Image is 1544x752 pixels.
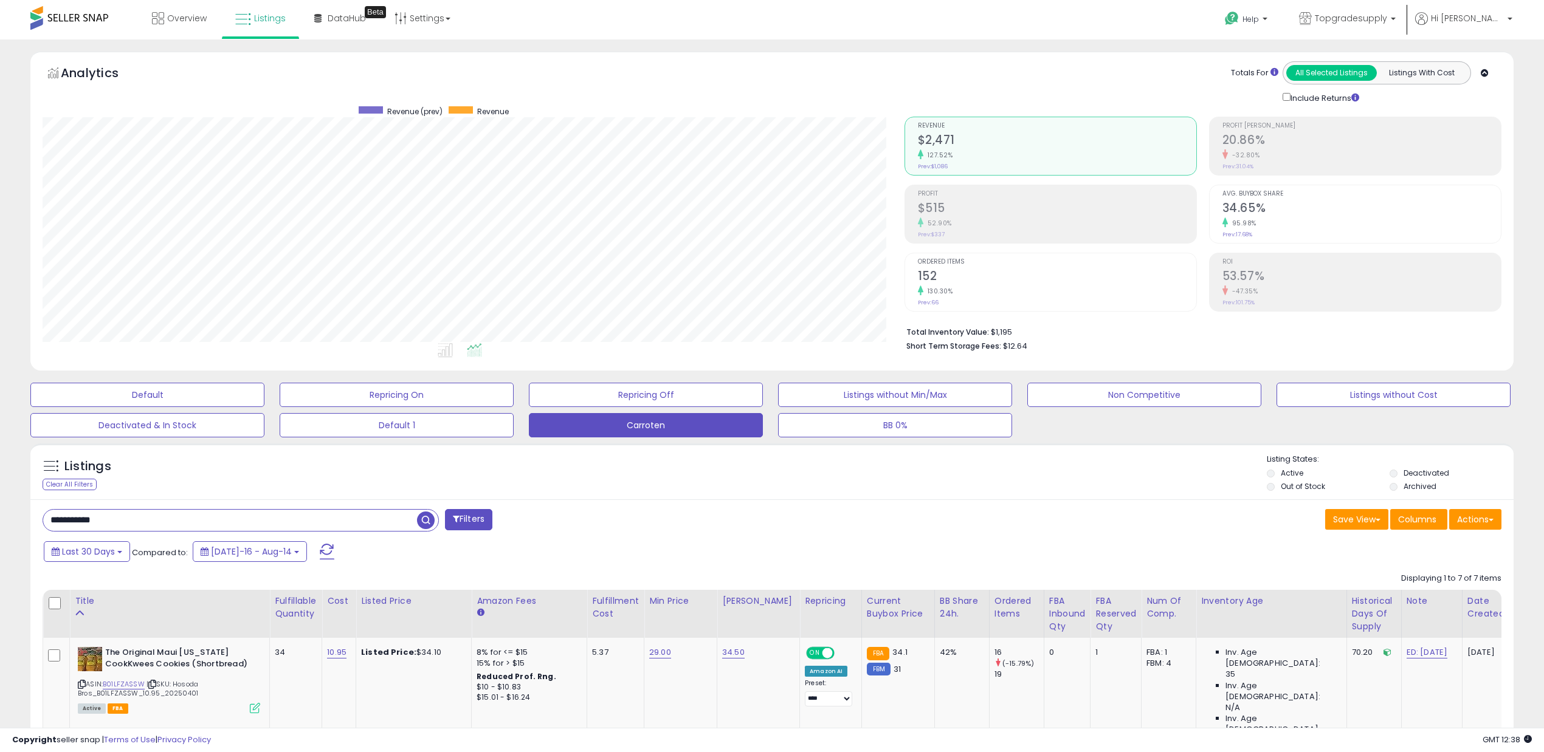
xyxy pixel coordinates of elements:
[778,413,1012,437] button: BB 0%
[833,648,852,658] span: OFF
[1407,595,1457,607] div: Note
[1225,702,1240,713] span: N/A
[918,269,1196,285] h2: 152
[923,219,952,228] small: 52.90%
[892,646,908,658] span: 34.1
[1404,468,1449,478] label: Deactivated
[12,734,211,746] div: seller snap | |
[1286,65,1377,81] button: All Selected Listings
[1146,658,1187,669] div: FBM: 4
[193,541,307,562] button: [DATE]-16 - Aug-14
[211,545,292,558] span: [DATE]-16 - Aug-14
[361,647,462,658] div: $34.10
[649,595,712,607] div: Min Price
[1228,151,1260,160] small: -32.80%
[918,191,1196,197] span: Profit
[361,646,416,658] b: Listed Price:
[1222,299,1255,306] small: Prev: 101.75%
[867,647,889,660] small: FBA
[1390,509,1447,530] button: Columns
[327,646,346,658] a: 10.95
[918,123,1196,129] span: Revenue
[1222,259,1501,265] span: ROI
[805,666,847,677] div: Amazon AI
[477,647,577,658] div: 8% for <= $15
[592,647,635,658] div: 5.37
[254,12,286,24] span: Listings
[529,383,763,407] button: Repricing Off
[30,383,264,407] button: Default
[275,647,312,658] div: 34
[103,679,145,689] a: B01LFZASSW
[1407,646,1448,658] a: ED: [DATE]
[1222,269,1501,285] h2: 53.57%
[327,595,351,607] div: Cost
[477,106,509,117] span: Revenue
[30,413,264,437] button: Deactivated & In Stock
[78,703,106,714] span: All listings currently available for purchase on Amazon
[1222,123,1501,129] span: Profit [PERSON_NAME]
[1224,11,1239,26] i: Get Help
[1222,133,1501,149] h2: 20.86%
[918,299,939,306] small: Prev: 66
[1049,647,1081,658] div: 0
[108,703,128,714] span: FBA
[78,647,102,671] img: 61pD2XSi-3L._SL40_.jpg
[78,679,198,697] span: | SKU: Hosoda Bros_B01LFZASSW_10.95_20250401
[1267,454,1514,465] p: Listing States:
[1242,14,1259,24] span: Help
[387,106,443,117] span: Revenue (prev)
[649,646,671,658] a: 29.00
[1003,340,1027,352] span: $12.64
[1049,595,1086,633] div: FBA inbound Qty
[62,545,115,558] span: Last 30 Days
[918,201,1196,217] h2: $515
[64,458,111,475] h5: Listings
[1315,12,1387,24] span: Topgradesupply
[918,163,948,170] small: Prev: $1,086
[44,541,130,562] button: Last 30 Days
[280,383,514,407] button: Repricing On
[1027,383,1261,407] button: Non Competitive
[940,595,984,620] div: BB Share 24h.
[867,595,929,620] div: Current Buybox Price
[1222,163,1253,170] small: Prev: 31.04%
[477,607,484,618] small: Amazon Fees.
[1225,680,1337,702] span: Inv. Age [DEMOGRAPHIC_DATA]:
[1225,669,1235,680] span: 35
[805,679,852,706] div: Preset:
[1431,12,1504,24] span: Hi [PERSON_NAME]
[78,647,260,712] div: ASIN:
[592,595,639,620] div: Fulfillment Cost
[529,413,763,437] button: Carroten
[132,547,188,558] span: Compared to:
[12,734,57,745] strong: Copyright
[923,151,953,160] small: 127.52%
[867,663,891,675] small: FBM
[1222,201,1501,217] h2: 34.65%
[61,64,142,84] h5: Analytics
[1398,513,1436,525] span: Columns
[918,259,1196,265] span: Ordered Items
[1231,67,1278,79] div: Totals For
[1325,509,1388,530] button: Save View
[1415,12,1512,39] a: Hi [PERSON_NAME]
[1201,595,1341,607] div: Inventory Age
[328,12,366,24] span: DataHub
[994,647,1044,658] div: 16
[365,6,386,18] div: Tooltip anchor
[445,509,492,530] button: Filters
[1095,595,1136,633] div: FBA Reserved Qty
[1404,481,1436,491] label: Archived
[43,479,97,490] div: Clear All Filters
[275,595,317,620] div: Fulfillable Quantity
[722,646,745,658] a: 34.50
[157,734,211,745] a: Privacy Policy
[105,647,253,672] b: The Original Maui [US_STATE] CookKwees Cookies (Shortbread)
[918,231,945,238] small: Prev: $337
[1222,191,1501,197] span: Avg. Buybox Share
[1352,595,1396,633] div: Historical Days Of Supply
[722,595,794,607] div: [PERSON_NAME]
[1281,481,1325,491] label: Out of Stock
[894,663,901,675] span: 31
